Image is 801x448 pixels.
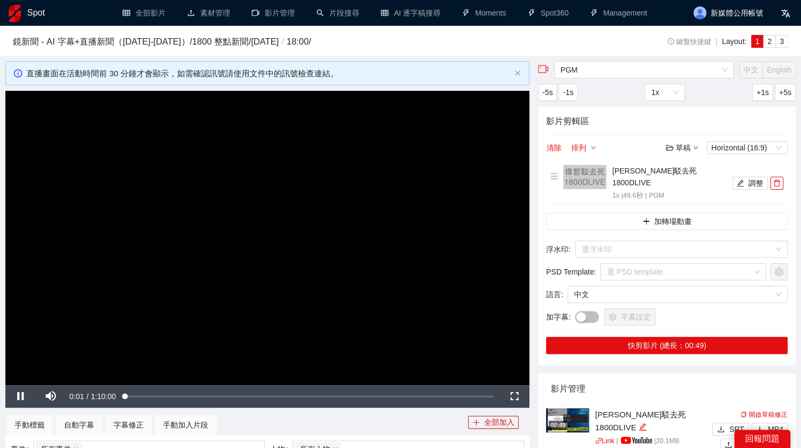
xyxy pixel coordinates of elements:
[91,392,116,401] span: 1:10:00
[668,38,711,46] span: 鍵盤快捷鍵
[775,84,796,101] button: +5s
[462,9,506,17] a: thunderboltMoments
[15,419,45,431] div: 手動標籤
[639,423,647,431] span: edit
[779,37,784,46] span: 3
[551,373,783,404] div: 影片管理
[187,9,230,17] a: upload素材管理
[651,84,678,100] span: 1x
[125,395,494,398] div: Progress Bar
[717,425,725,434] span: download
[499,385,529,408] button: Fullscreen
[9,5,21,22] img: logo
[722,37,747,46] span: Layout:
[14,69,22,77] span: info-circle
[468,416,519,429] button: plus全部加入
[163,419,208,431] div: 手動加入片段
[114,419,144,431] div: 字幕修正
[36,385,66,408] button: Mute
[546,114,788,128] h4: 影片剪輯區
[538,64,549,75] span: video-camera
[752,84,773,101] button: +1s
[595,436,710,447] p: | | 20.1 MB
[767,37,771,46] span: 2
[734,430,790,448] div: 回報問題
[558,84,577,101] button: -1s
[771,179,783,187] span: delete
[621,437,652,444] img: yt_logo_rgb_light.a676ea31.png
[711,142,783,154] span: Horizontal (16:9)
[590,9,647,17] a: thunderboltManagement
[712,423,749,436] button: downloadSRT
[639,421,647,434] div: 編輯
[279,37,287,46] span: /
[770,263,788,280] button: setting
[666,142,698,154] div: 草稿
[693,6,706,19] img: avatar
[472,418,480,427] span: plus
[736,179,744,188] span: edit
[514,70,521,77] button: close
[732,177,768,190] button: edit調整
[538,84,557,101] button: -5s
[69,392,84,401] span: 0:01
[542,86,552,98] span: -5s
[779,86,791,98] span: +5s
[561,62,727,78] span: PGM
[741,411,747,418] span: copy
[546,141,562,154] button: 清除
[595,437,614,445] a: linkLink
[546,213,788,230] button: plus加轉場動畫
[5,91,529,385] div: Video Player
[546,243,571,255] span: 浮水印 :
[546,288,563,300] span: 語言 :
[549,421,567,430] div: 00:49
[642,218,650,226] span: plus
[756,86,769,98] span: +1s
[563,165,606,189] img: 160x90.png
[316,9,359,17] a: search片段搜尋
[768,423,783,435] span: MP4
[571,141,597,154] button: 排列down
[595,437,602,444] span: link
[546,337,788,354] button: 快剪影片 (總長：00:49)
[13,35,611,49] h3: 鏡新聞 - AI 字幕+直播新聞（[DATE]-[DATE]） / 1800 整點新聞 / [DATE] 18:00 /
[550,172,558,180] span: menu
[595,408,710,433] div: [PERSON_NAME]駁去死1800DLIVE
[26,67,510,80] div: 直播畫面在活動時間前 30 分鐘才會顯示，如需確認訊號請使用文件中的訊號檢查連結。
[612,191,729,201] p: 1x | 49.6 秒 | PGM
[693,145,698,150] span: down
[604,308,656,326] button: setting字幕設定
[528,9,569,17] a: thunderboltSpot360
[514,70,521,76] span: close
[546,266,596,278] span: PSD Template :
[741,411,788,418] a: 開啟草稿修正
[123,9,166,17] a: table全部影片
[546,311,571,323] span: 加字幕 :
[729,423,744,435] span: SRT
[612,165,729,189] h4: [PERSON_NAME]駁去死1800DLIVE
[591,145,596,151] span: down
[755,37,760,46] span: 1
[743,66,759,74] span: 中文
[767,66,791,74] span: English
[563,86,573,98] span: -1s
[574,286,781,302] span: 中文
[666,144,674,151] span: folder-open
[546,408,589,432] img: 6216ae9e-9174-45b6-9fd9-dbad1ad7d2ce.jpg
[752,423,788,436] button: downloadMP4
[770,177,783,190] button: delete
[715,37,718,46] span: |
[381,9,441,17] a: tableAI 逐字稿搜尋
[252,9,295,17] a: video-camera影片管理
[668,38,675,45] span: info-circle
[5,385,36,408] button: Pause
[756,425,763,434] span: download
[87,392,89,401] span: /
[64,419,94,431] div: 自動字幕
